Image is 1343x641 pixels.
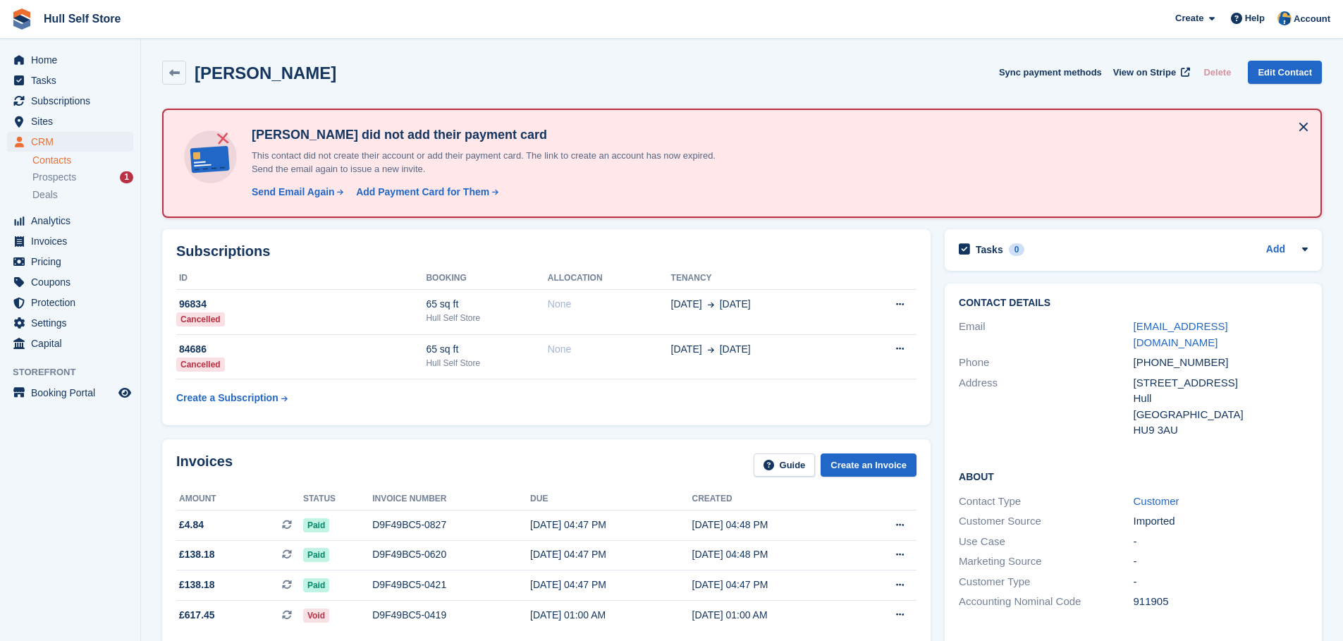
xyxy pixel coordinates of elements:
[959,298,1308,309] h2: Contact Details
[671,342,702,357] span: [DATE]
[1277,11,1292,25] img: Hull Self Store
[692,488,854,511] th: Created
[1113,66,1176,80] span: View on Stripe
[252,185,335,200] div: Send Email Again
[530,578,692,592] div: [DATE] 04:47 PM
[176,243,916,260] h2: Subscriptions
[372,518,530,532] div: D9F49BC5-0827
[31,293,116,312] span: Protection
[7,71,133,90] a: menu
[976,243,1003,256] h2: Tasks
[31,50,116,70] span: Home
[1134,594,1308,610] div: 911905
[32,154,133,167] a: Contacts
[7,111,133,131] a: menu
[671,297,702,312] span: [DATE]
[1175,11,1203,25] span: Create
[372,547,530,562] div: D9F49BC5-0620
[32,188,58,202] span: Deals
[1134,355,1308,371] div: [PHONE_NUMBER]
[372,608,530,623] div: D9F49BC5-0419
[959,594,1133,610] div: Accounting Nominal Code
[1134,391,1308,407] div: Hull
[7,293,133,312] a: menu
[372,488,530,511] th: Invoice number
[31,252,116,271] span: Pricing
[7,313,133,333] a: menu
[31,334,116,353] span: Capital
[7,334,133,353] a: menu
[959,355,1133,371] div: Phone
[303,518,329,532] span: Paid
[426,342,547,357] div: 65 sq ft
[246,149,740,176] p: This contact did not create their account or add their payment card. The link to create an accoun...
[426,267,547,290] th: Booking
[7,231,133,251] a: menu
[31,383,116,403] span: Booking Portal
[1009,243,1025,256] div: 0
[176,342,426,357] div: 84686
[31,111,116,131] span: Sites
[7,91,133,111] a: menu
[31,272,116,292] span: Coupons
[959,513,1133,530] div: Customer Source
[7,252,133,271] a: menu
[7,383,133,403] a: menu
[32,188,133,202] a: Deals
[1134,574,1308,590] div: -
[720,342,751,357] span: [DATE]
[179,608,215,623] span: £617.45
[176,488,303,511] th: Amount
[179,518,204,532] span: £4.84
[720,297,751,312] span: [DATE]
[1134,534,1308,550] div: -
[959,319,1133,350] div: Email
[692,547,854,562] div: [DATE] 04:48 PM
[32,170,133,185] a: Prospects 1
[120,171,133,183] div: 1
[1134,375,1308,391] div: [STREET_ADDRESS]
[530,518,692,532] div: [DATE] 04:47 PM
[754,453,816,477] a: Guide
[1248,61,1322,84] a: Edit Contact
[548,342,671,357] div: None
[530,488,692,511] th: Due
[1134,513,1308,530] div: Imported
[303,548,329,562] span: Paid
[959,469,1308,483] h2: About
[176,312,225,326] div: Cancelled
[530,547,692,562] div: [DATE] 04:47 PM
[959,375,1133,439] div: Address
[692,518,854,532] div: [DATE] 04:48 PM
[176,391,278,405] div: Create a Subscription
[1134,422,1308,439] div: HU9 3AU
[195,63,336,83] h2: [PERSON_NAME]
[1134,554,1308,570] div: -
[176,297,426,312] div: 96834
[31,91,116,111] span: Subscriptions
[548,267,671,290] th: Allocation
[1198,61,1237,84] button: Delete
[303,488,372,511] th: Status
[1245,11,1265,25] span: Help
[7,272,133,292] a: menu
[1134,407,1308,423] div: [GEOGRAPHIC_DATA]
[350,185,500,200] a: Add Payment Card for Them
[32,171,76,184] span: Prospects
[303,578,329,592] span: Paid
[671,267,850,290] th: Tenancy
[7,211,133,231] a: menu
[7,50,133,70] a: menu
[180,127,240,187] img: no-card-linked-e7822e413c904bf8b177c4d89f31251c4716f9871600ec3ca5bfc59e148c83f4.svg
[959,494,1133,510] div: Contact Type
[1108,61,1193,84] a: View on Stripe
[959,554,1133,570] div: Marketing Source
[372,578,530,592] div: D9F49BC5-0421
[426,297,547,312] div: 65 sq ft
[821,453,916,477] a: Create an Invoice
[31,313,116,333] span: Settings
[179,578,215,592] span: £138.18
[999,61,1102,84] button: Sync payment methods
[692,608,854,623] div: [DATE] 01:00 AM
[31,231,116,251] span: Invoices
